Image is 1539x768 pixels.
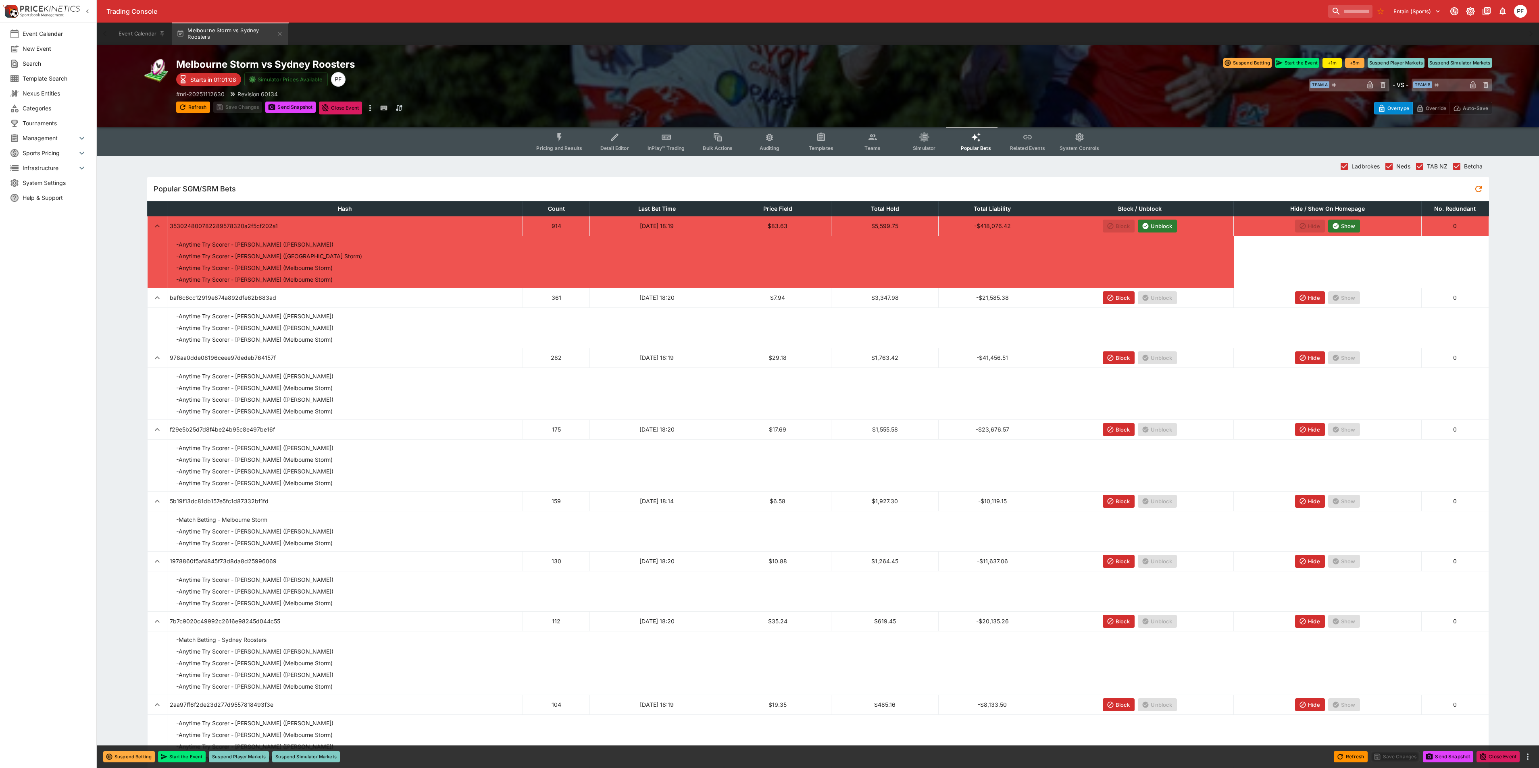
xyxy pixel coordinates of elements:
[1523,752,1533,762] button: more
[237,90,278,98] p: Revision 60134
[176,587,333,596] p: - Anytime Try Scorer - [PERSON_NAME] ([PERSON_NAME])
[1424,353,1486,362] p: 0
[1413,81,1432,88] span: Team B
[176,240,333,249] p: - Anytime Try Scorer - [PERSON_NAME] ([PERSON_NAME])
[1328,5,1372,18] input: search
[590,201,724,216] th: Last Bet Time
[760,145,779,151] span: Auditing
[1396,162,1410,170] span: Neds
[190,75,236,84] p: Starts in 01:01:08
[23,44,87,53] span: New Event
[167,348,523,367] td: 978aa0dde08196ceee97dedeb764157f
[523,288,590,307] td: 361
[23,149,77,157] span: Sports Pricing
[939,288,1046,307] td: -$21,585.38
[106,7,1325,16] div: Trading Console
[176,312,333,320] p: - Anytime Try Scorer - [PERSON_NAME] ([PERSON_NAME])
[167,611,523,631] td: 7b7c9020c49992c2616e98245d044c55
[176,90,225,98] p: Copy To Clipboard
[176,659,333,667] p: - Anytime Try Scorer - [PERSON_NAME] (Melbourne Storm)
[103,751,155,762] button: Suspend Betting
[176,742,333,751] p: - Anytime Try Scorer - [PERSON_NAME] ([PERSON_NAME])
[176,264,333,272] p: - Anytime Try Scorer - [PERSON_NAME] (Melbourne Storm)
[961,145,991,151] span: Popular Bets
[831,348,939,367] td: $1,763.42
[167,419,523,439] td: f29e5b25d7d8f4be24b95c8e497be16f
[154,184,1471,193] span: Popular SGM/SRM Bets
[1374,5,1387,18] button: No Bookmarks
[1295,698,1325,711] button: Hide
[176,682,333,691] p: - Anytime Try Scorer - [PERSON_NAME] (Melbourne Storm)
[939,611,1046,631] td: -$20,135.26
[590,419,724,439] td: [DATE] 18:20
[523,491,590,511] td: 159
[1424,293,1486,302] p: 0
[272,751,340,762] button: Suspend Simulator Markets
[331,72,346,87] div: Peter Fairgrieve
[23,74,87,83] span: Template Search
[176,58,834,71] h2: Copy To Clipboard
[1310,81,1329,88] span: Team A
[1046,201,1234,216] th: Block / Unblock
[1103,351,1135,364] button: Block
[150,291,165,305] button: expand row
[831,201,939,216] th: Total Hold
[176,455,333,464] p: - Anytime Try Scorer - [PERSON_NAME] (Melbourne Storm)
[1334,751,1368,762] button: Refresh
[939,551,1046,571] td: -$11,637.06
[831,419,939,439] td: $1,555.58
[150,219,165,233] button: expand row
[176,599,333,607] p: - Anytime Try Scorer - [PERSON_NAME] (Melbourne Storm)
[913,145,935,151] span: Simulator
[1423,751,1473,762] button: Send Snapshot
[158,751,206,762] button: Start the Event
[523,216,590,236] td: 914
[176,731,333,739] p: - Anytime Try Scorer - [PERSON_NAME] (Melbourne Storm)
[590,288,724,307] td: [DATE] 18:20
[176,575,333,584] p: - Anytime Try Scorer - [PERSON_NAME] ([PERSON_NAME])
[1424,617,1486,625] p: 0
[523,348,590,367] td: 282
[590,348,724,367] td: [DATE] 18:19
[831,611,939,631] td: $619.45
[1424,222,1486,230] p: 0
[523,611,590,631] td: 112
[209,751,269,762] button: Suspend Player Markets
[23,179,87,187] span: System Settings
[167,201,523,216] th: Hash
[1463,104,1488,112] p: Auto-Save
[23,89,87,98] span: Nexus Entities
[167,491,523,511] td: 5b19f13dc81db157e5fc1d87332bf1fd
[150,697,165,712] button: expand row
[1374,102,1492,114] div: Start From
[1424,497,1486,505] p: 0
[23,29,87,38] span: Event Calendar
[724,288,831,307] td: $7.94
[831,216,939,236] td: $5,599.75
[172,23,288,45] button: Melbourne Storm vs Sydney Roosters
[1512,2,1529,20] button: Peter Fairgrieve
[590,491,724,511] td: [DATE] 18:14
[523,695,590,714] td: 104
[144,58,170,84] img: rugby_league.png
[176,515,267,524] p: - Match Betting - Melbourne Storm
[831,695,939,714] td: $485.16
[1427,162,1447,170] span: TAB NZ
[167,288,523,307] td: baf6c6cc12919e874a892dfe62b683ad
[1295,423,1325,436] button: Hide
[1103,555,1135,568] button: Block
[536,145,582,151] span: Pricing and Results
[939,695,1046,714] td: -$8,133.50
[1422,201,1489,216] th: No. Redundant
[1060,145,1099,151] span: System Controls
[1328,220,1360,232] button: Show
[590,695,724,714] td: [DATE] 18:19
[150,614,165,629] button: expand row
[176,275,333,284] p: - Anytime Try Scorer - [PERSON_NAME] (Melbourne Storm)
[176,335,333,344] p: - Anytime Try Scorer - [PERSON_NAME] (Melbourne Storm)
[167,216,523,236] td: 353024800782289578320a2f5cf202a1
[864,145,881,151] span: Teams
[150,494,165,509] button: expand row
[1234,201,1422,216] th: Hide / Show On Homepage
[1295,615,1325,628] button: Hide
